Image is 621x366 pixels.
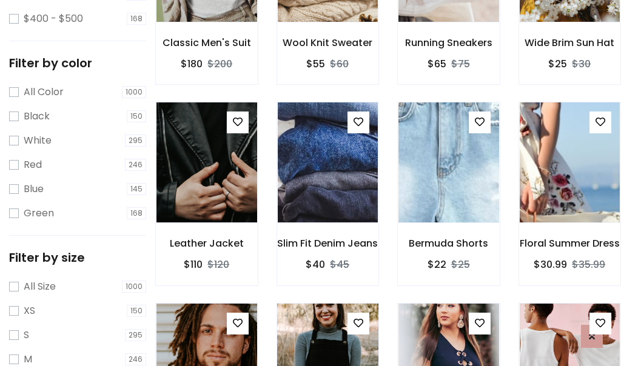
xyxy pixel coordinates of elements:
[207,57,232,71] del: $200
[127,110,146,122] span: 150
[125,159,146,171] span: 246
[519,238,621,249] h6: Floral Summer Dress
[428,259,446,270] h6: $22
[156,238,258,249] h6: Leather Jacket
[24,85,64,99] label: All Color
[24,304,35,318] label: XS
[125,353,146,365] span: 246
[519,37,621,48] h6: Wide Brim Sun Hat
[306,58,325,70] h6: $55
[122,281,146,293] span: 1000
[534,259,567,270] h6: $30.99
[572,57,591,71] del: $30
[122,86,146,98] span: 1000
[398,238,500,249] h6: Bermuda Shorts
[330,258,349,271] del: $45
[156,37,258,48] h6: Classic Men's Suit
[428,58,446,70] h6: $65
[572,258,605,271] del: $35.99
[398,37,500,48] h6: Running Sneakers
[24,12,83,26] label: $400 - $500
[306,259,325,270] h6: $40
[125,329,146,341] span: 295
[24,279,56,294] label: All Size
[24,328,29,342] label: S
[24,206,54,221] label: Green
[181,58,203,70] h6: $180
[24,133,52,148] label: White
[184,259,203,270] h6: $110
[125,135,146,147] span: 295
[330,57,349,71] del: $60
[277,238,379,249] h6: Slim Fit Denim Jeans
[127,13,146,25] span: 168
[127,305,146,317] span: 150
[9,56,146,70] h5: Filter by color
[127,183,146,195] span: 145
[548,58,567,70] h6: $25
[207,258,229,271] del: $120
[24,182,44,196] label: Blue
[127,207,146,219] span: 168
[451,57,470,71] del: $75
[277,37,379,48] h6: Wool Knit Sweater
[451,258,470,271] del: $25
[24,158,42,172] label: Red
[24,109,50,124] label: Black
[9,250,146,265] h5: Filter by size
